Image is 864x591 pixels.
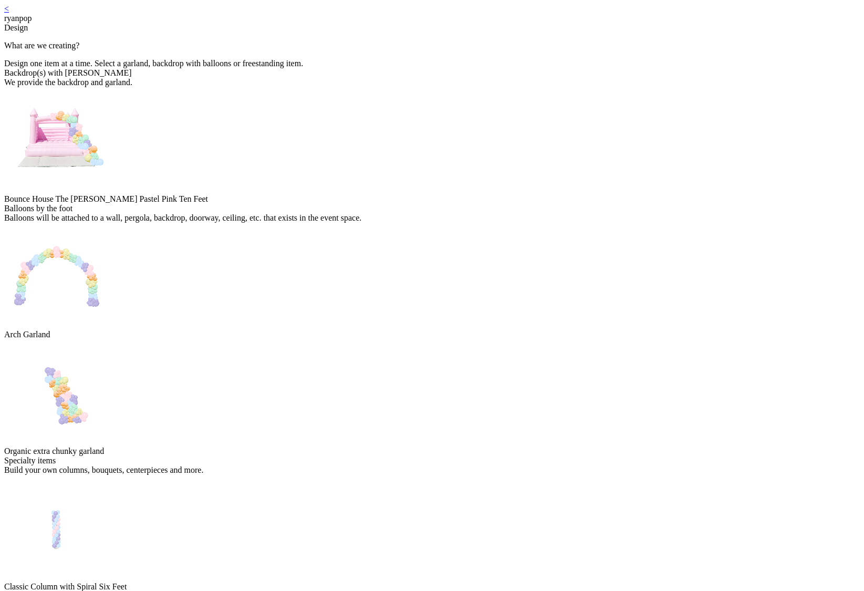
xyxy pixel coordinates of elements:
[4,582,127,591] span: Classic Column with Spiral Six Feet
[4,87,109,192] img: BKD, 3 Sizes, Bounce House The Kay Pastel Pink Ten Feet
[4,339,109,444] img: GBF, 3 Sizes, Organic extra chunky garland
[4,204,860,213] div: Balloons by the foot
[4,194,208,203] span: Bounce House The [PERSON_NAME] Pastel Pink Ten Feet
[4,223,109,328] img: GBF, 3 Sizes, Arch Garland
[4,213,860,223] div: Balloons will be attached to a wall, pergola, backdrop, doorway, ceiling, etc. that exists in the...
[4,4,9,13] a: <
[4,68,860,78] div: Backdrop(s) with [PERSON_NAME]
[4,59,860,68] div: Design one item at a time. Select a garland, backdrop with balloons or freestanding item.
[4,78,860,87] div: We provide the backdrop and garland.
[4,23,860,33] div: Design
[4,330,50,339] span: Arch Garland
[4,456,860,465] div: Specialty items
[4,475,109,580] img: Add-ons, 3 Colors, Classic Column with Spiral Six Feet
[4,41,860,50] p: What are we creating?
[4,447,104,455] span: Organic extra chunky garland
[4,465,860,475] div: Build your own columns, bouquets, centerpieces and more.
[4,14,860,23] div: ryanpop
